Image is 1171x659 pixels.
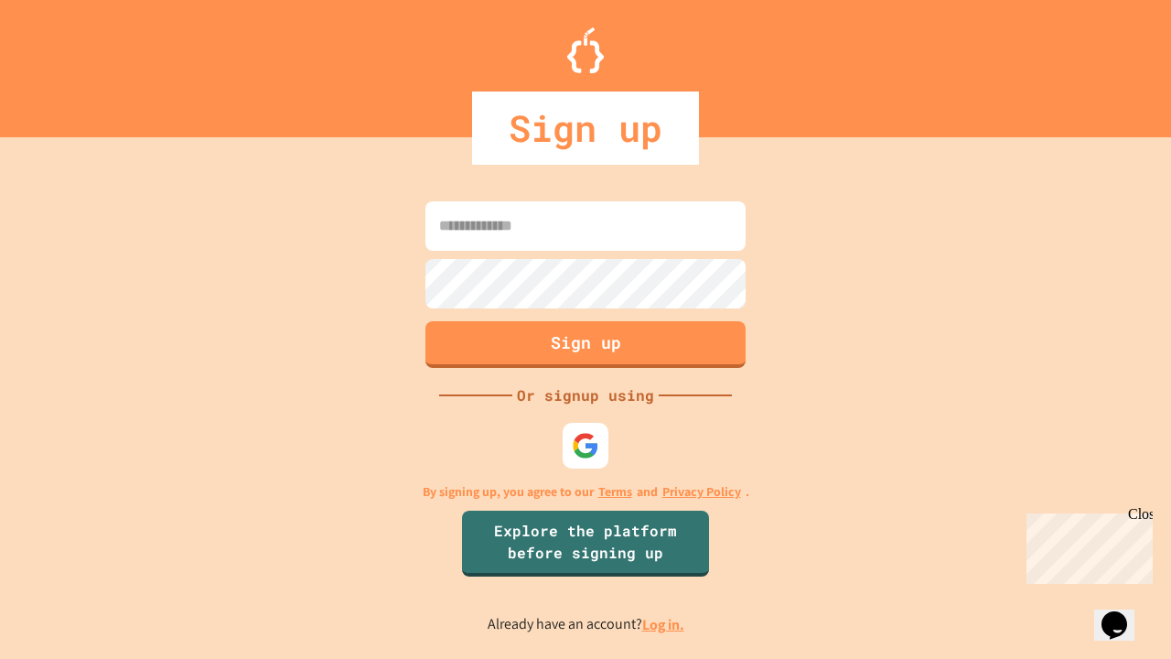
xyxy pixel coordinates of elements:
[1019,506,1153,584] iframe: chat widget
[462,511,709,577] a: Explore the platform before signing up
[598,482,632,502] a: Terms
[1094,586,1153,641] iframe: chat widget
[512,384,659,406] div: Or signup using
[642,615,684,634] a: Log in.
[662,482,741,502] a: Privacy Policy
[425,321,746,368] button: Sign up
[567,27,604,73] img: Logo.svg
[423,482,749,502] p: By signing up, you agree to our and .
[472,92,699,165] div: Sign up
[7,7,126,116] div: Chat with us now!Close
[488,613,684,636] p: Already have an account?
[572,432,599,459] img: google-icon.svg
